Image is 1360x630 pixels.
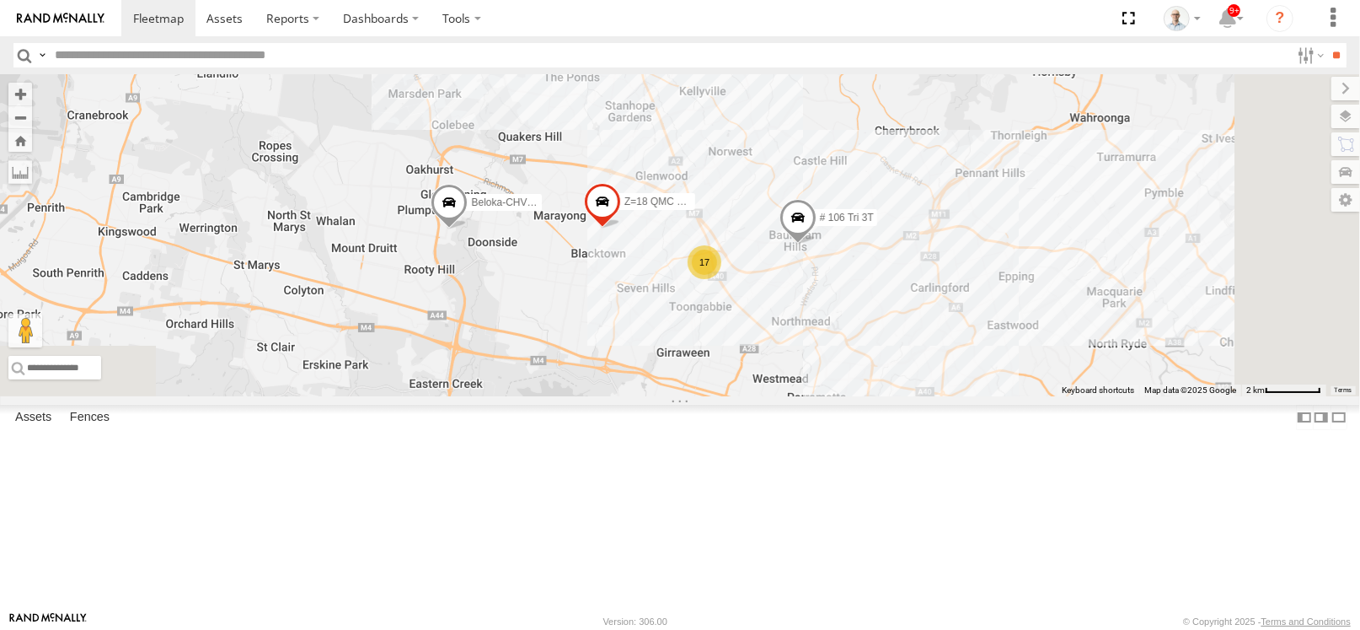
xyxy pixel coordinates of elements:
label: Map Settings [1331,188,1360,212]
span: Map data ©2025 Google [1144,385,1236,395]
img: rand-logo.svg [17,13,104,24]
span: 2 km [1246,385,1265,395]
div: Version: 306.00 [603,617,667,627]
label: Fences [62,406,118,429]
span: # 106 Tri 3T [820,212,874,223]
a: Terms and Conditions [1261,617,1351,627]
span: Z=18 QMC Written off [624,196,723,207]
button: Zoom in [8,83,32,105]
label: Hide Summary Table [1331,405,1347,429]
i: ? [1266,5,1293,32]
div: © Copyright 2025 - [1183,617,1351,627]
button: Map Scale: 2 km per 63 pixels [1241,385,1326,396]
div: Kurt Byers [1158,6,1207,31]
label: Dock Summary Table to the Right [1313,405,1330,429]
div: 17 [688,245,721,279]
button: Keyboard shortcuts [1062,385,1134,396]
label: Dock Summary Table to the Left [1296,405,1313,429]
label: Search Query [35,43,49,67]
label: Measure [8,160,32,184]
button: Zoom out [8,105,32,129]
button: Zoom Home [8,129,32,152]
a: Terms (opens in new tab) [1335,387,1352,394]
span: Beloka-CHV61N [471,197,545,208]
button: Drag Pegman onto the map to open Street View [8,314,42,347]
label: Assets [7,406,60,429]
label: Search Filter Options [1291,43,1327,67]
a: Visit our Website [9,613,87,630]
